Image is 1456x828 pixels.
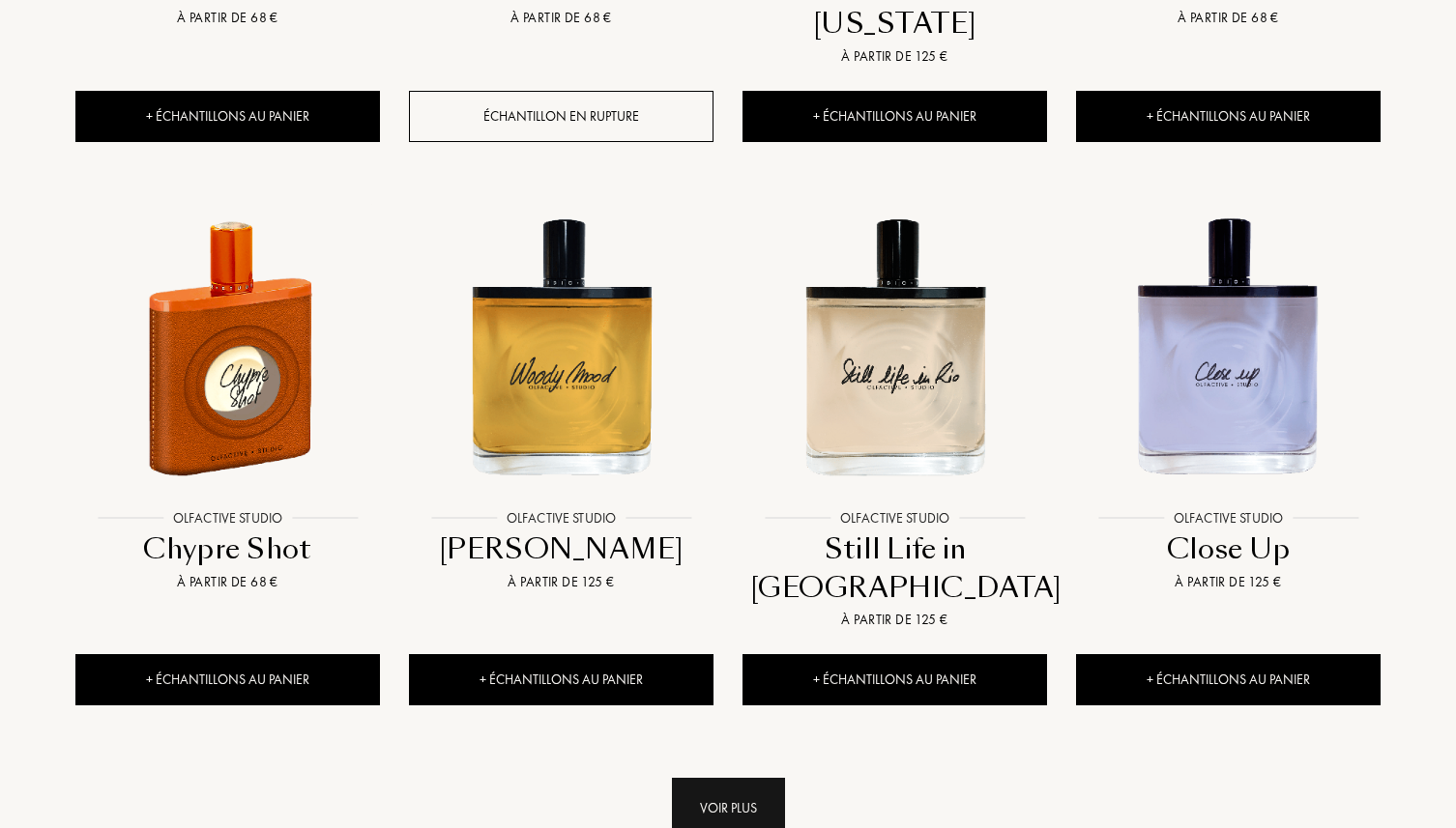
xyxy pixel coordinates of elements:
[1084,572,1373,592] div: À partir de 125 €
[409,654,713,705] div: + Échantillons au panier
[411,197,712,498] img: Woody Mood Olfactive Studio
[417,8,706,28] div: À partir de 68 €
[75,91,380,142] div: + Échantillons au panier
[1084,8,1373,28] div: À partir de 68 €
[409,91,713,142] div: Échantillon en rupture
[83,572,372,592] div: À partir de 68 €
[409,176,713,616] a: Woody Mood Olfactive StudioOlfactive Studio[PERSON_NAME]À partir de 125 €
[750,530,1039,607] div: Still Life in [GEOGRAPHIC_DATA]
[417,572,706,592] div: À partir de 125 €
[750,610,1039,630] div: À partir de 125 €
[77,197,378,498] img: Chypre Shot Olfactive Studio
[1076,91,1381,142] div: + Échantillons au panier
[743,654,1047,705] div: + Échantillons au panier
[1076,176,1381,616] a: Close Up Olfactive StudioOlfactive StudioClose UpÀ partir de 125 €
[1076,654,1381,705] div: + Échantillons au panier
[75,654,380,705] div: + Échantillons au panier
[1078,197,1379,498] img: Close Up Olfactive Studio
[75,176,380,616] a: Chypre Shot Olfactive StudioOlfactive StudioChypre ShotÀ partir de 68 €
[83,8,372,28] div: À partir de 68 €
[743,91,1047,142] div: + Échantillons au panier
[750,46,1039,67] div: À partir de 125 €
[744,197,1045,498] img: Still Life in Rio Olfactive Studio
[743,176,1047,654] a: Still Life in Rio Olfactive StudioOlfactive StudioStill Life in [GEOGRAPHIC_DATA]À partir de 125 €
